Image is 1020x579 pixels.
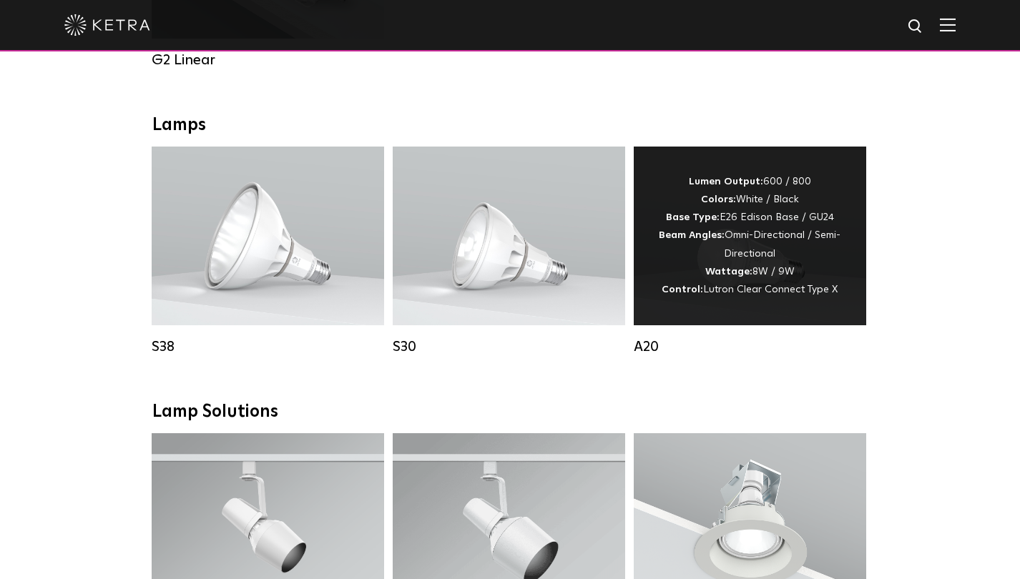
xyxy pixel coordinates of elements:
a: A20 Lumen Output:600 / 800Colors:White / BlackBase Type:E26 Edison Base / GU24Beam Angles:Omni-Di... [634,147,866,354]
div: Lamp Solutions [152,402,868,422]
div: Lamps [152,115,868,136]
span: Lutron Clear Connect Type X [703,284,838,295]
strong: Wattage: [705,267,752,277]
strong: Beam Angles: [659,230,725,240]
strong: Base Type: [666,212,720,222]
img: ketra-logo-2019-white [64,14,150,36]
img: Hamburger%20Nav.svg [940,18,956,31]
div: A20 [634,338,866,355]
div: S38 [152,338,384,355]
a: S30 Lumen Output:1100Colors:White / BlackBase Type:E26 Edison Base / GU24Beam Angles:15° / 25° / ... [393,147,625,354]
div: S30 [393,338,625,355]
strong: Lumen Output: [689,177,763,187]
a: S38 Lumen Output:1100Colors:White / BlackBase Type:E26 Edison Base / GU24Beam Angles:10° / 25° / ... [152,147,384,354]
img: search icon [907,18,925,36]
div: G2 Linear [152,51,384,69]
div: 600 / 800 White / Black E26 Edison Base / GU24 Omni-Directional / Semi-Directional 8W / 9W [655,173,845,299]
strong: Colors: [701,194,736,204]
strong: Control: [662,284,703,295]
